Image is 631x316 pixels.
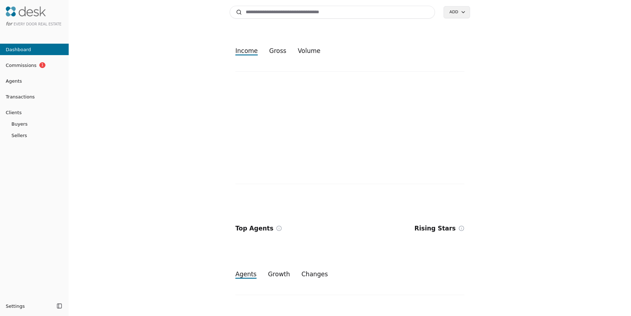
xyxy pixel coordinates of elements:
span: for [6,21,12,26]
button: changes [296,268,334,281]
button: agents [230,268,262,281]
img: Desk [6,6,46,16]
button: growth [262,268,296,281]
span: Every Door Real Estate [14,22,62,26]
h2: Rising Stars [415,223,456,233]
button: Add [444,6,470,18]
span: 1 [39,62,45,68]
button: volume [292,44,326,57]
button: Settings [3,300,54,312]
span: Settings [6,302,25,310]
button: income [230,44,264,57]
h2: Top Agents [235,223,273,233]
button: gross [264,44,292,57]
